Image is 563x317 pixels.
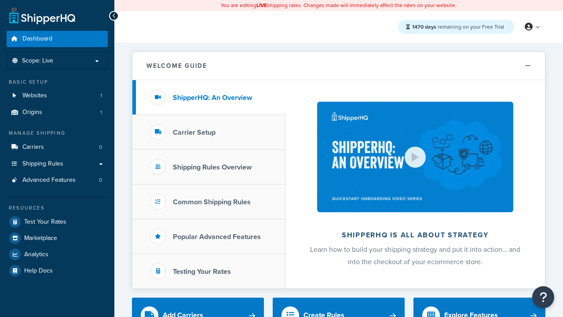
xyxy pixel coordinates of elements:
[22,160,63,168] span: Shipping Rules
[173,233,261,241] h3: Popular Advanced Features
[22,177,76,184] span: Advanced Features
[7,88,108,104] li: Websites
[24,251,48,258] span: Analytics
[173,268,231,276] h3: Testing Your Rates
[22,109,42,116] span: Origins
[173,94,252,102] h3: ShipperHQ: An Overview
[7,214,108,230] a: Test Your Rates
[412,23,436,31] strong: 1470 days
[310,244,520,267] span: Learn how to build your shipping strategy and put it into action… and into the checkout of your e...
[173,198,251,206] h3: Common Shipping Rules
[412,23,504,31] span: remaining on your Free Trial
[24,235,57,242] span: Marketplace
[100,109,102,116] span: 1
[7,172,108,188] a: Advanced Features0
[173,163,252,171] h3: Shipping Rules Overview
[532,286,554,308] button: Open Resource Center
[173,129,216,136] h3: Carrier Setup
[22,35,52,43] span: Dashboard
[7,172,108,188] li: Advanced Features
[7,263,108,279] a: Help Docs
[7,247,108,262] a: Analytics
[22,144,44,151] span: Carriers
[7,78,108,86] div: Basic Setup
[7,104,108,121] li: Origins
[7,230,108,246] a: Marketplace
[99,144,102,151] span: 0
[7,88,108,104] a: Websites1
[309,231,522,239] h2: ShipperHQ is all about strategy
[7,139,108,155] a: Carriers0
[7,104,108,121] a: Origins1
[99,177,102,184] span: 0
[24,218,66,226] span: Test Your Rates
[24,267,53,275] span: Help Docs
[22,57,53,65] span: Scope: Live
[317,102,513,212] img: ShipperHQ is all about strategy
[7,31,108,47] a: Dashboard
[132,52,545,80] button: Welcome Guide
[7,139,108,155] li: Carriers
[146,63,207,69] h2: Welcome Guide
[7,156,108,172] a: Shipping Rules
[100,92,102,100] span: 1
[7,129,108,137] div: Manage Shipping
[7,204,108,212] div: Resources
[256,1,267,9] b: LIVE
[22,92,47,100] span: Websites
